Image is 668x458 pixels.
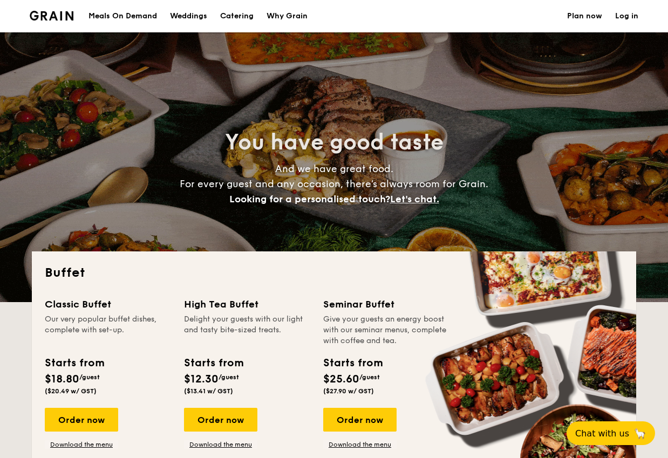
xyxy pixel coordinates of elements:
[323,408,397,432] div: Order now
[225,129,444,155] span: You have good taste
[30,11,73,20] img: Grain
[184,373,219,386] span: $12.30
[323,355,382,371] div: Starts from
[219,373,239,381] span: /guest
[359,373,380,381] span: /guest
[323,440,397,449] a: Download the menu
[45,387,97,395] span: ($20.49 w/ GST)
[184,297,310,312] div: High Tea Buffet
[45,355,104,371] div: Starts from
[79,373,100,381] span: /guest
[45,373,79,386] span: $18.80
[45,408,118,432] div: Order now
[184,440,257,449] a: Download the menu
[575,428,629,439] span: Chat with us
[45,264,623,282] h2: Buffet
[184,355,243,371] div: Starts from
[633,427,646,440] span: 🦙
[323,314,449,346] div: Give your guests an energy boost with our seminar menus, complete with coffee and tea.
[30,11,73,20] a: Logotype
[45,297,171,312] div: Classic Buffet
[323,387,374,395] span: ($27.90 w/ GST)
[180,163,488,205] span: And we have great food. For every guest and any occasion, there’s always room for Grain.
[229,193,390,205] span: Looking for a personalised touch?
[184,408,257,432] div: Order now
[184,387,233,395] span: ($13.41 w/ GST)
[323,297,449,312] div: Seminar Buffet
[567,421,655,445] button: Chat with us🦙
[323,373,359,386] span: $25.60
[184,314,310,346] div: Delight your guests with our light and tasty bite-sized treats.
[390,193,439,205] span: Let's chat.
[45,440,118,449] a: Download the menu
[45,314,171,346] div: Our very popular buffet dishes, complete with set-up.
